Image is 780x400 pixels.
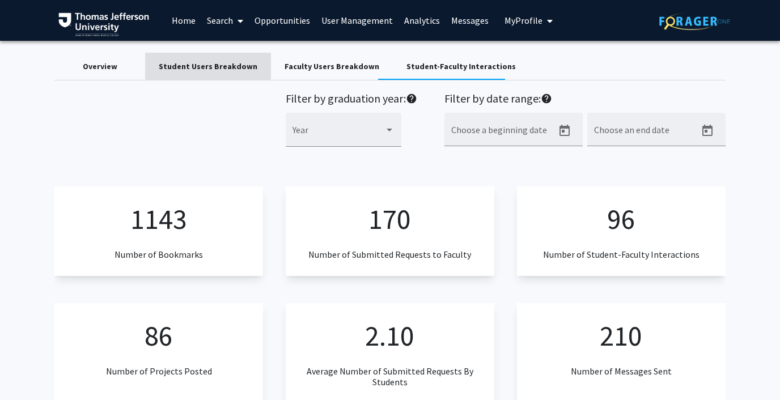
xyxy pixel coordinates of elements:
h2: Filter by graduation year: [286,92,417,108]
h3: Number of Bookmarks [115,249,203,260]
h3: Number of Submitted Requests to Faculty [308,249,471,260]
h2: Filter by date range: [444,92,726,108]
p: 86 [145,314,173,357]
a: Home [166,1,201,40]
div: Faculty Users Breakdown [285,61,379,73]
h3: Number of Projects Posted [106,366,212,377]
app-numeric-analytics: Number of Submitted Requests to Faculty [286,186,494,276]
p: 1143 [130,198,187,240]
a: Analytics [399,1,446,40]
mat-icon: help [406,92,417,105]
img: Thomas Jefferson University Logo [58,12,149,36]
button: Open calendar [696,120,719,142]
mat-icon: help [541,92,552,105]
app-numeric-analytics: Number of Bookmarks [54,186,263,276]
h3: Number of Messages Sent [571,366,672,377]
a: User Management [316,1,399,40]
p: 210 [600,314,642,357]
a: Messages [446,1,494,40]
p: 96 [607,198,635,240]
p: 170 [368,198,411,240]
h3: Average Number of Submitted Requests By Students [304,366,476,388]
a: Search [201,1,249,40]
div: Student Users Breakdown [159,61,257,73]
span: My Profile [505,15,542,26]
h3: Number of Student-Faculty Interactions [543,249,700,260]
div: Overview [83,61,117,73]
button: Open calendar [553,120,576,142]
div: Student-Faculty Interactions [406,61,516,73]
app-numeric-analytics: Number of Student-Faculty Interactions [517,186,726,276]
a: Opportunities [249,1,316,40]
p: 2.10 [365,314,414,357]
iframe: Chat [9,349,48,392]
img: ForagerOne Logo [659,12,730,30]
